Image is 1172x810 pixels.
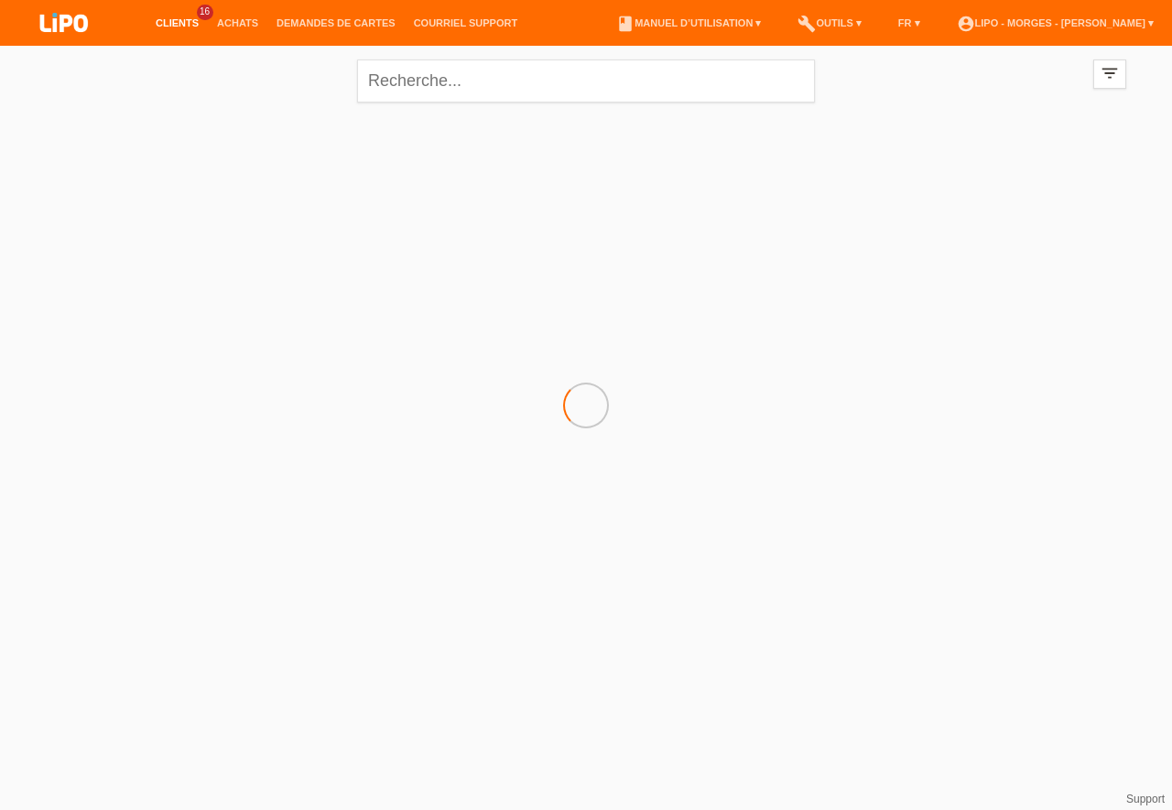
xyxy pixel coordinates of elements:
[798,15,816,33] i: build
[18,38,110,51] a: LIPO pay
[616,15,635,33] i: book
[146,17,208,28] a: Clients
[1100,63,1120,83] i: filter_list
[208,17,267,28] a: Achats
[197,5,213,20] span: 16
[957,15,975,33] i: account_circle
[267,17,405,28] a: Demandes de cartes
[357,59,815,103] input: Recherche...
[889,17,929,28] a: FR ▾
[607,17,770,28] a: bookManuel d’utilisation ▾
[405,17,526,28] a: Courriel Support
[1126,793,1165,805] a: Support
[948,17,1163,28] a: account_circleLIPO - Morges - [PERSON_NAME] ▾
[788,17,870,28] a: buildOutils ▾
